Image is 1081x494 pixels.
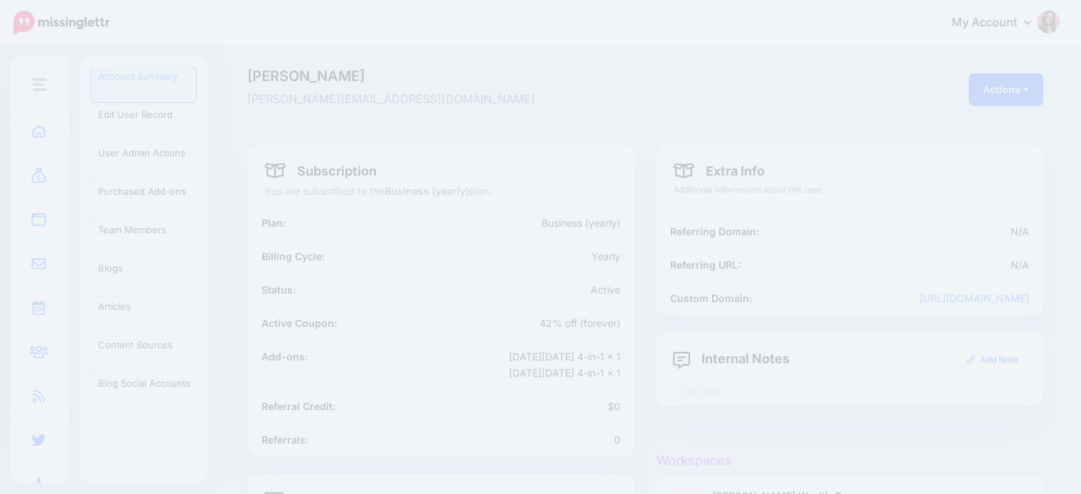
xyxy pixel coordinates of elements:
div: Active [441,281,632,298]
a: Account Summary [91,67,196,102]
a: Articles [91,297,196,333]
b: Referring Domain: [670,225,759,237]
b: Business (yearly) [384,185,469,197]
img: Missinglettr [14,11,109,35]
div: N/A [786,257,1040,273]
div: Business (yearly) [377,215,631,231]
b: Plan: [262,217,286,229]
p: You are subscribed to the plan. [264,183,618,199]
div: Yearly [441,248,632,264]
span: [PERSON_NAME] [247,69,771,83]
a: User Admin Actions [91,144,196,179]
a: Purchased Add-ons [91,182,196,218]
a: Content Sources [91,335,196,371]
button: Actions [969,73,1043,106]
b: Active Coupon: [262,317,337,329]
div: 42% off (forever) [441,315,632,331]
div: N/A [786,223,1040,240]
b: Add-ons: [262,350,308,363]
a: Add Note [957,347,1026,372]
p: Additional information about this user. [673,183,1026,197]
b: Referrals: [262,434,308,446]
a: My Account [937,6,1060,41]
span: 0 [614,434,620,446]
h4: Subscription [264,162,377,179]
b: Custom Domain: [670,292,752,304]
a: Blogs [91,259,196,294]
h4: Workspaces [656,453,1043,468]
b: Referring URL: [670,259,741,271]
h4: Internal Notes [673,350,790,367]
a: [URL][DOMAIN_NAME] [920,292,1029,304]
h4: Extra Info [673,162,765,179]
b: Status: [262,284,296,296]
img: menu.png [33,78,47,91]
a: Blog Social Accounts [91,374,196,409]
div: $0 [441,398,632,414]
a: Edit User Record [91,105,196,141]
div: No notes [673,377,1026,406]
span: [PERSON_NAME][EMAIL_ADDRESS][DOMAIN_NAME] [247,90,771,109]
div: [DATE][DATE] 4-in-1 x 1 [DATE][DATE] 4-in-1 x 1 [377,348,631,381]
a: Blog Branding Templates [91,412,196,448]
b: Referral Credit: [262,400,335,412]
a: Team Members [91,220,196,256]
b: Billing Cycle: [262,250,325,262]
